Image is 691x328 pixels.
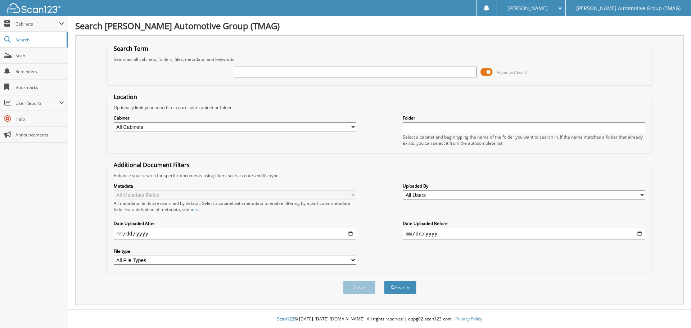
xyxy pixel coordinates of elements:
img: scan123-logo-white.svg [7,3,61,13]
span: User Reports [15,100,59,106]
div: © [DATE]-[DATE] [DOMAIN_NAME]. All rights reserved | appg02-scan123-com | [68,310,691,328]
legend: Location [110,93,141,101]
span: Help [15,116,64,122]
div: Optionally limit your search to a particular cabinet or folder [110,104,649,111]
span: Cabinets [15,21,59,27]
span: Search [15,37,63,43]
a: Privacy Policy [455,316,482,322]
a: here [189,206,199,212]
label: Metadata [114,183,356,189]
input: start [114,228,356,239]
span: Bookmarks [15,84,64,90]
span: [PERSON_NAME] [507,6,548,10]
div: Select a cabinet and begin typing the name of the folder you want to search in. If the name match... [403,134,645,146]
span: Advanced Search [497,69,529,75]
div: Enhance your search for specific documents using filters such as date and file type. [110,172,649,179]
span: Scan123 [277,316,294,322]
label: Cabinet [114,115,356,121]
span: Announcements [15,132,64,138]
legend: Search Term [110,45,152,53]
button: Clear [343,281,375,294]
span: Scan [15,53,64,59]
input: end [403,228,645,239]
span: [PERSON_NAME] Automotive Group (TMAG) [576,6,681,10]
button: Search [384,281,416,294]
label: Uploaded By [403,183,645,189]
label: File type [114,248,356,254]
div: All metadata fields are searched by default. Select a cabinet with metadata to enable filtering b... [114,200,356,212]
label: Folder [403,115,645,121]
legend: Additional Document Filters [110,161,193,169]
label: Date Uploaded Before [403,220,645,226]
div: Searches all cabinets, folders, files, metadata, and keywords [110,56,649,62]
h1: Search [PERSON_NAME] Automotive Group (TMAG) [75,20,684,32]
span: Reminders [15,68,64,75]
label: Date Uploaded After [114,220,356,226]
